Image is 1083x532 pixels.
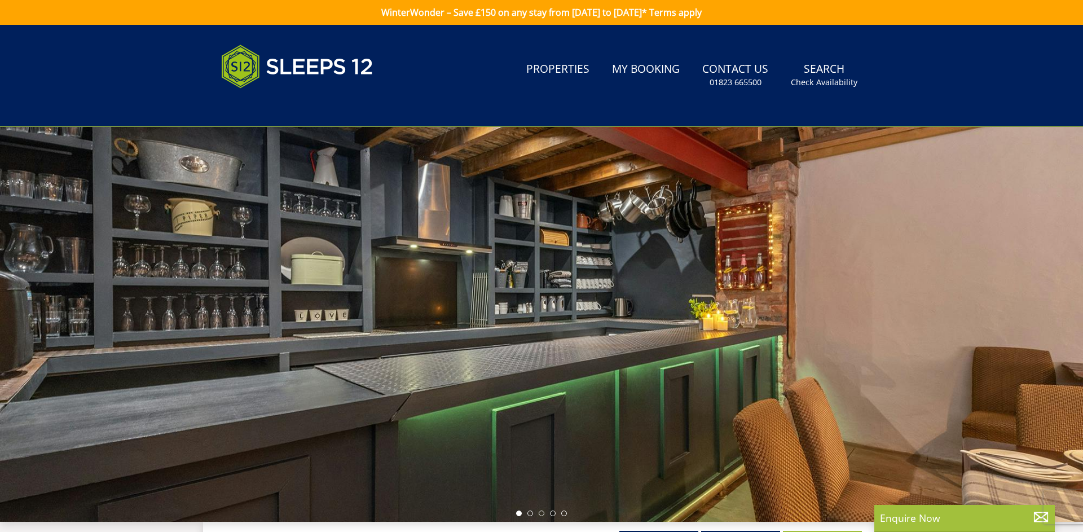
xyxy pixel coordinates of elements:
[880,511,1049,525] p: Enquire Now
[221,38,373,95] img: Sleeps 12
[215,102,334,111] iframe: Customer reviews powered by Trustpilot
[791,77,857,88] small: Check Availability
[710,77,761,88] small: 01823 665500
[607,57,684,82] a: My Booking
[522,57,594,82] a: Properties
[786,57,862,94] a: SearchCheck Availability
[698,57,773,94] a: Contact Us01823 665500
